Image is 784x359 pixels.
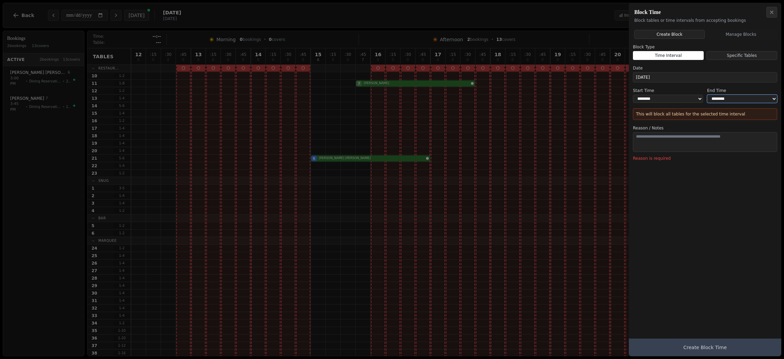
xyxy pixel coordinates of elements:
[633,88,703,93] label: Start Time
[633,125,777,131] label: Reason / Notes
[706,51,777,60] button: Specific Tables
[634,30,705,39] button: Create Block
[633,65,777,71] label: Date
[706,30,776,39] button: Manage Blocks
[634,18,776,23] p: Block tables or time intervals from accepting bookings
[633,44,777,50] label: Block Type
[633,51,704,60] button: Time Interval
[636,111,774,117] p: This will block all tables for the selected time interval
[707,88,777,93] label: End Time
[629,339,781,356] button: Create Block Time
[633,72,777,82] button: [DATE]
[634,8,776,16] h2: Block Time
[633,156,777,161] p: Reason is required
